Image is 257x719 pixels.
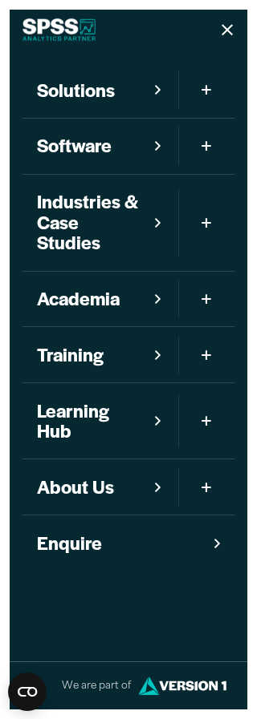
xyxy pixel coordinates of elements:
[22,515,235,571] a: Enquire
[22,272,178,327] a: Academia
[10,50,247,584] nav: Mobile version of site main menu
[8,673,47,711] button: Open CMP widget
[22,383,178,458] a: Learning Hub
[22,327,178,382] a: Training
[22,119,178,174] a: Software
[22,18,96,41] img: SPSS White Logo
[62,675,134,698] span: We are part of
[134,671,230,701] img: Version1 White Logo
[22,459,178,515] a: About Us
[22,63,178,118] a: Solutions
[22,175,178,271] a: Industries & Case Studies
